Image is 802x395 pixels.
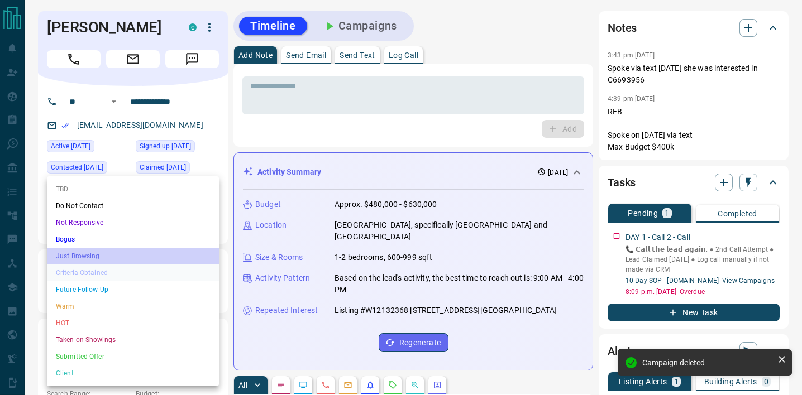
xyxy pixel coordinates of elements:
li: Client [47,365,219,382]
li: TBD [47,181,219,197]
li: Not Responsive [47,214,219,231]
li: Taken on Showings [47,331,219,348]
div: Campaign deleted [642,358,773,367]
li: Just Browsing [47,248,219,264]
li: Do Not Contact [47,197,219,214]
li: Bogus [47,231,219,248]
li: HOT [47,315,219,331]
li: Future Follow Up [47,281,219,298]
li: Warm [47,298,219,315]
li: Submitted Offer [47,348,219,365]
